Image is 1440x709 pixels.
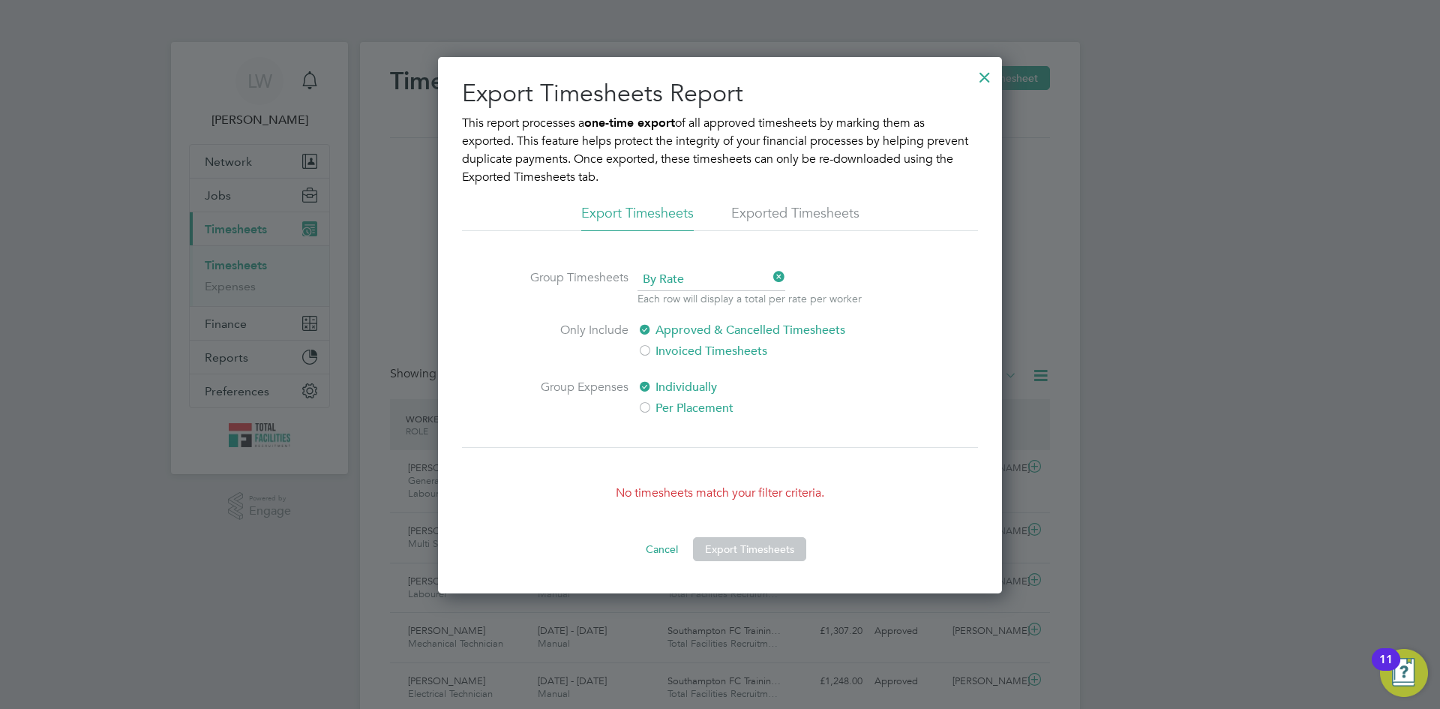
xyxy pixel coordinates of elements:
[516,378,628,417] label: Group Expenses
[637,269,785,291] span: By Rate
[584,116,675,130] b: one-time export
[731,204,859,231] li: Exported Timesheets
[516,269,628,303] label: Group Timesheets
[462,484,978,502] p: No timesheets match your filter criteria.
[637,399,889,417] label: Per Placement
[516,321,628,360] label: Only Include
[637,378,889,396] label: Individually
[1379,659,1393,679] div: 11
[637,321,889,339] label: Approved & Cancelled Timesheets
[637,342,889,360] label: Invoiced Timesheets
[637,291,862,306] p: Each row will display a total per rate per worker
[1380,649,1428,697] button: Open Resource Center, 11 new notifications
[581,204,694,231] li: Export Timesheets
[693,537,806,561] button: Export Timesheets
[462,78,978,110] h2: Export Timesheets Report
[462,114,978,186] p: This report processes a of all approved timesheets by marking them as exported. This feature help...
[634,537,690,561] button: Cancel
